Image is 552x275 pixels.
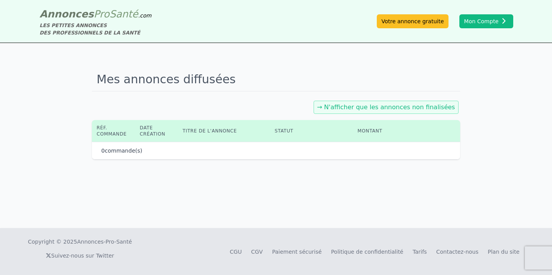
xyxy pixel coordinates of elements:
[331,249,404,255] a: Politique de confidentialité
[317,103,455,111] a: → N'afficher que les annonces non finalisées
[251,249,263,255] a: CGV
[353,120,407,142] th: Montant
[270,120,353,142] th: Statut
[92,120,135,142] th: Réf. commande
[436,249,478,255] a: Contactez-nous
[178,120,270,142] th: Titre de l'annonce
[28,238,132,246] div: Copyright © 2025
[46,253,114,259] a: Suivez-nous sur Twitter
[412,249,427,255] a: Tarifs
[40,22,152,36] div: LES PETITES ANNONCES DES PROFESSIONNELS DE LA SANTÉ
[135,120,178,142] th: Date création
[377,14,448,28] a: Votre annonce gratuite
[101,147,142,155] p: commande(s)
[40,8,94,20] span: Annonces
[459,14,513,28] button: Mon Compte
[138,12,151,19] span: .com
[109,8,138,20] span: Santé
[94,8,110,20] span: Pro
[230,249,242,255] a: CGU
[77,238,132,246] a: Annonces-Pro-Santé
[101,148,105,154] span: 0
[488,249,519,255] a: Plan du site
[40,8,152,20] a: AnnoncesProSanté.com
[92,68,460,91] h1: Mes annonces diffusées
[272,249,322,255] a: Paiement sécurisé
